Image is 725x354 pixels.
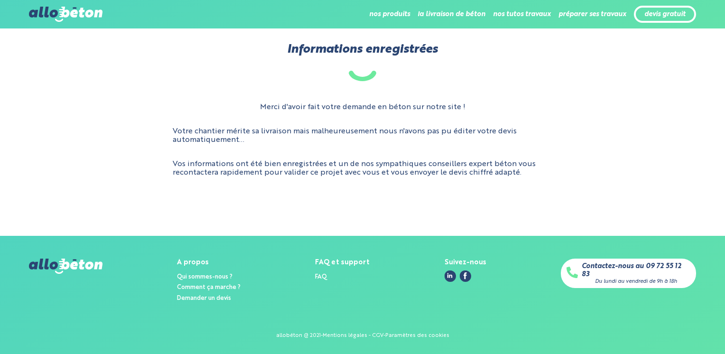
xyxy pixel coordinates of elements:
[315,259,370,267] div: FAQ et support
[177,284,241,290] a: Comment ça marche ?
[260,103,465,112] p: Merci d'avoir fait votre demande en béton sur notre site !
[323,333,367,338] a: Mentions légales
[558,3,626,26] li: préparer ses travaux
[644,10,686,19] a: devis gratuit
[493,3,551,26] li: nos tutos travaux
[595,279,677,285] div: Du lundi au vendredi de 9h à 18h
[369,333,371,338] span: -
[418,3,485,26] li: la livraison de béton
[383,333,385,339] div: -
[582,262,690,278] a: Contactez-nous au 09 72 55 12 83
[276,333,321,339] div: allobéton @ 2021
[173,160,552,177] p: Vos informations ont été bien enregistrées et un de nos sympathiques conseillers expert béton vou...
[369,3,410,26] li: nos produits
[385,333,449,338] a: Paramètres des cookies
[321,333,323,339] div: -
[445,259,486,267] div: Suivez-nous
[641,317,715,344] iframe: Help widget launcher
[177,259,241,267] div: A propos
[315,274,327,280] a: FAQ
[177,295,231,301] a: Demander un devis
[173,127,552,145] p: Votre chantier mérite sa livraison mais malheureusement nous n'avons pas pu éditer votre devis au...
[177,274,232,280] a: Qui sommes-nous ?
[29,259,102,274] img: allobéton
[372,333,383,338] a: CGV
[29,7,102,22] img: allobéton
